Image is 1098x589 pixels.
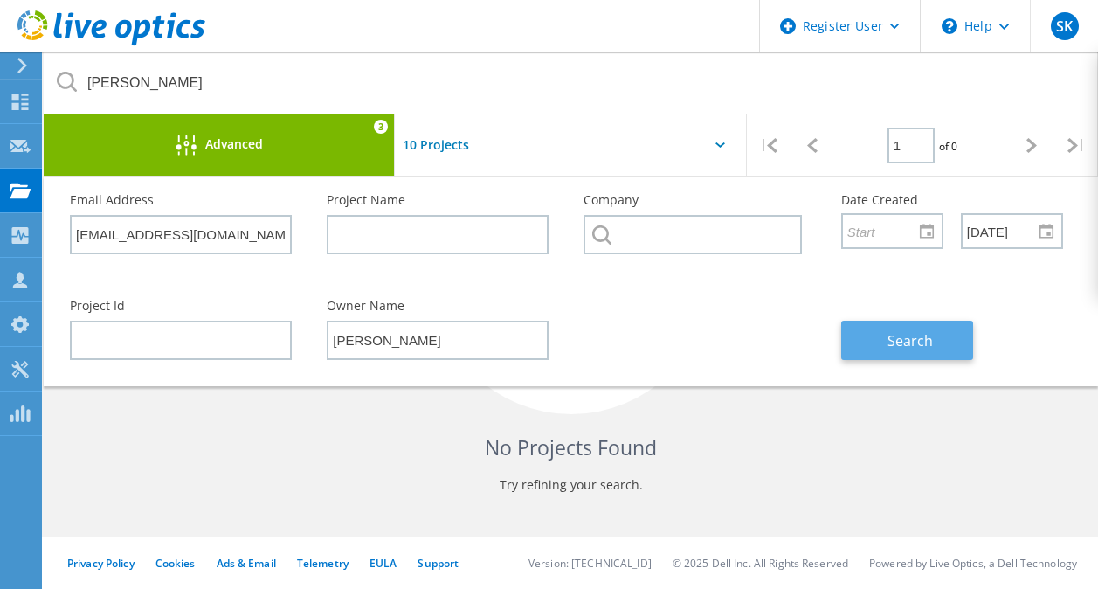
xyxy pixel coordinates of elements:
li: Version: [TECHNICAL_ID] [528,556,652,571]
a: Telemetry [297,556,349,571]
span: Advanced [205,138,263,150]
span: SK [1056,19,1073,33]
a: Privacy Policy [67,556,135,571]
a: Support [418,556,459,571]
label: Date Created [841,194,1063,206]
div: | [1054,114,1098,177]
button: Search [841,321,973,360]
a: Cookies [155,556,196,571]
a: Live Optics Dashboard [17,37,205,49]
h4: No Projects Found [79,433,1063,462]
p: Try refining your search. [79,471,1063,499]
label: Owner Name [327,300,549,312]
li: © 2025 Dell Inc. All Rights Reserved [673,556,848,571]
label: Project Name [327,194,549,206]
input: Start [843,214,929,247]
li: Powered by Live Optics, a Dell Technology [869,556,1077,571]
label: Project Id [70,300,292,312]
svg: \n [942,18,957,34]
span: Search [887,331,933,350]
input: End [963,214,1049,247]
span: of 0 [939,139,957,154]
div: | [747,114,791,177]
a: Ads & Email [217,556,276,571]
label: Email Address [70,194,292,206]
a: EULA [369,556,397,571]
label: Company [584,194,805,206]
